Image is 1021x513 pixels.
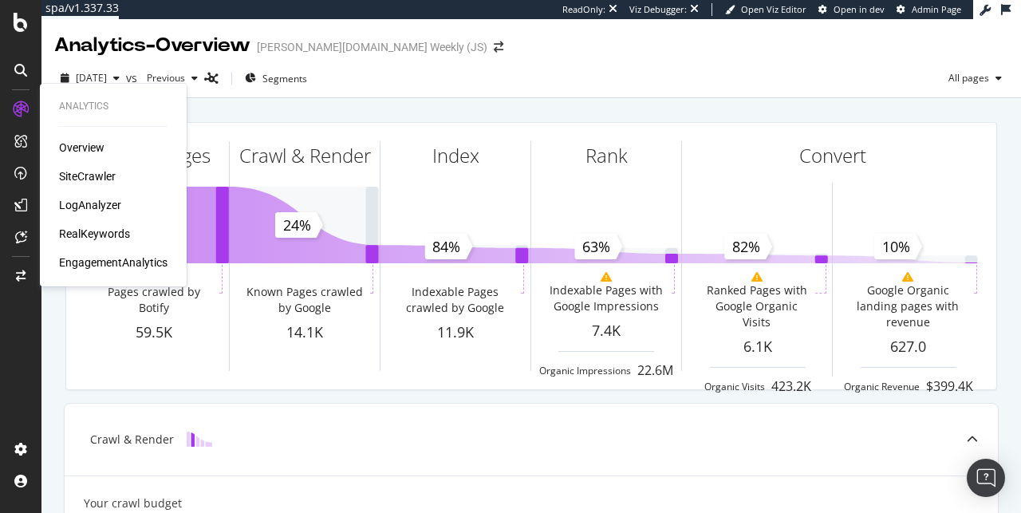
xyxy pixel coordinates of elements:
[629,3,687,16] div: Viz Debugger:
[238,65,313,91] button: Segments
[76,71,107,85] span: 2025 Sep. 14th
[942,71,989,85] span: All pages
[91,284,216,316] div: Pages crawled by Botify
[494,41,503,53] div: arrow-right-arrow-left
[942,65,1008,91] button: All pages
[59,255,168,270] a: EngagementAnalytics
[585,142,628,169] div: Rank
[84,495,182,511] div: Your crawl budget
[543,282,668,314] div: Indexable Pages with Google Impressions
[818,3,885,16] a: Open in dev
[392,284,518,316] div: Indexable Pages crawled by Google
[140,71,185,85] span: Previous
[725,3,806,16] a: Open Viz Editor
[897,3,961,16] a: Admin Page
[834,3,885,15] span: Open in dev
[59,168,116,184] a: SiteCrawler
[187,432,212,447] img: block-icon
[54,65,126,91] button: [DATE]
[380,322,530,343] div: 11.9K
[126,70,140,86] span: vs
[967,459,1005,497] div: Open Intercom Messenger
[59,100,168,113] div: Analytics
[741,3,806,15] span: Open Viz Editor
[257,39,487,55] div: [PERSON_NAME][DOMAIN_NAME] Weekly (JS)
[562,3,605,16] div: ReadOnly:
[242,284,367,316] div: Known Pages crawled by Google
[140,65,204,91] button: Previous
[432,142,479,169] div: Index
[531,321,681,341] div: 7.4K
[262,72,307,85] span: Segments
[239,142,371,169] div: Crawl & Render
[539,364,631,377] div: Organic Impressions
[79,322,229,343] div: 59.5K
[59,197,121,213] a: LogAnalyzer
[59,140,104,156] a: Overview
[54,32,250,59] div: Analytics - Overview
[230,322,380,343] div: 14.1K
[90,432,174,448] div: Crawl & Render
[637,361,673,380] div: 22.6M
[912,3,961,15] span: Admin Page
[59,226,130,242] a: RealKeywords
